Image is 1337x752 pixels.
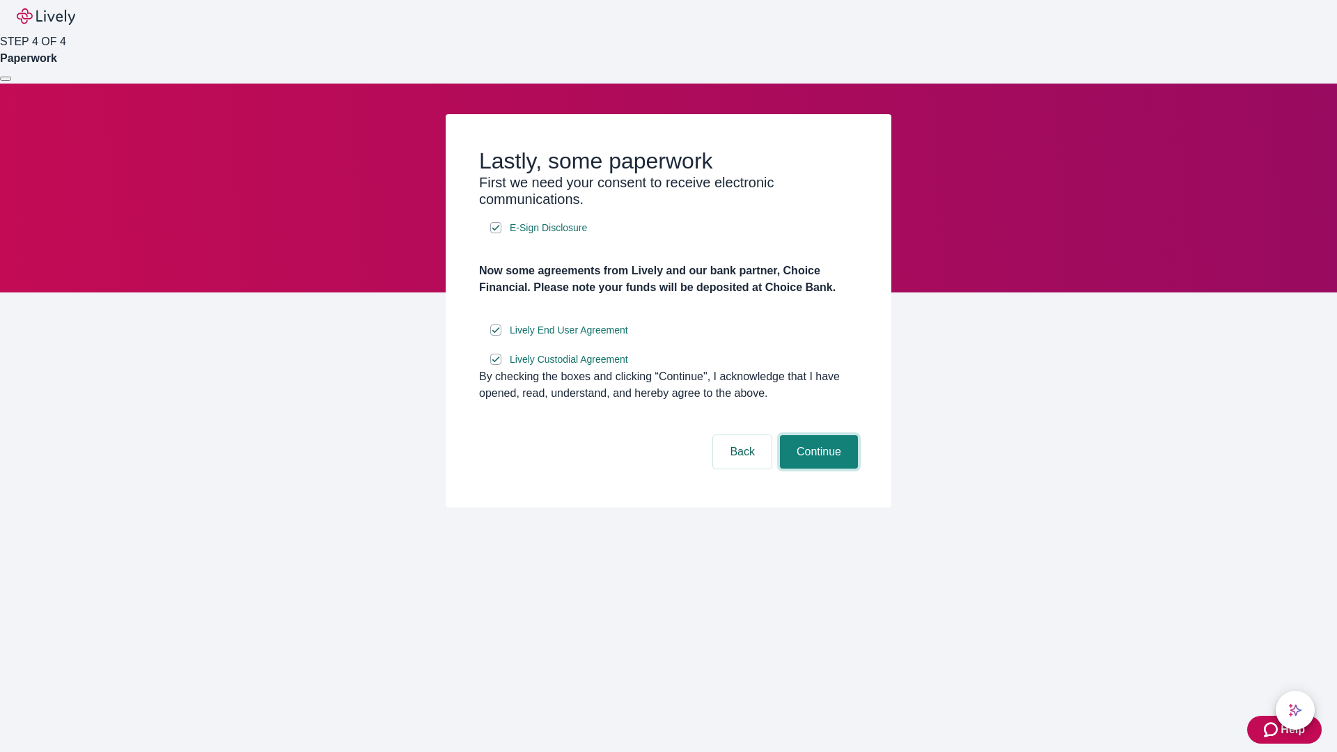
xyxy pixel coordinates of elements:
[479,174,858,207] h3: First we need your consent to receive electronic communications.
[1264,721,1281,738] svg: Zendesk support icon
[1288,703,1302,717] svg: Lively AI Assistant
[1276,691,1315,730] button: chat
[507,351,631,368] a: e-sign disclosure document
[510,221,587,235] span: E-Sign Disclosure
[1247,716,1322,744] button: Zendesk support iconHelp
[507,322,631,339] a: e-sign disclosure document
[479,148,858,174] h2: Lastly, some paperwork
[1281,721,1305,738] span: Help
[507,219,590,237] a: e-sign disclosure document
[510,323,628,338] span: Lively End User Agreement
[17,8,75,25] img: Lively
[479,368,858,402] div: By checking the boxes and clicking “Continue", I acknowledge that I have opened, read, understand...
[780,435,858,469] button: Continue
[479,263,858,296] h4: Now some agreements from Lively and our bank partner, Choice Financial. Please note your funds wi...
[510,352,628,367] span: Lively Custodial Agreement
[713,435,772,469] button: Back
